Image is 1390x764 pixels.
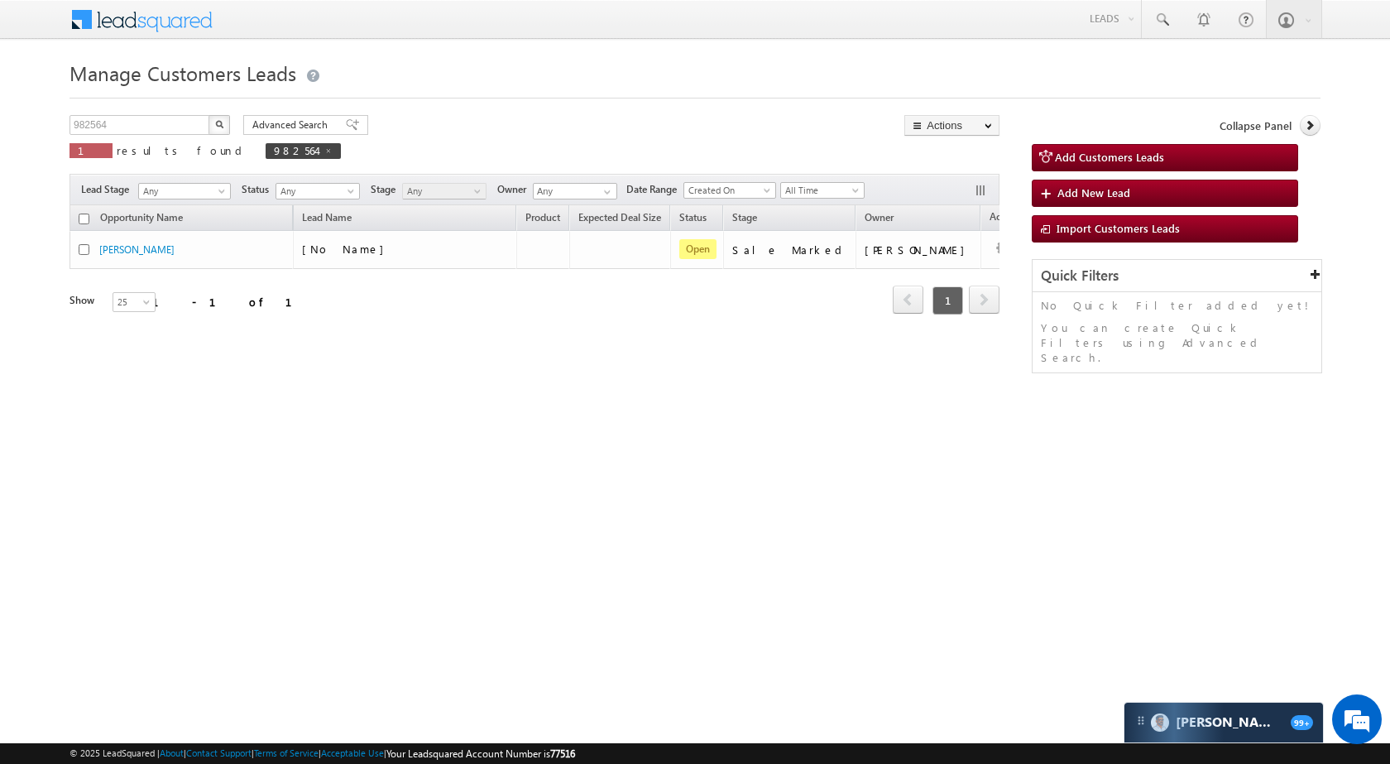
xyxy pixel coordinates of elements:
span: Product [525,211,560,223]
span: Opportunity Name [100,211,183,223]
div: Sale Marked [732,243,848,257]
a: Show All Items [595,184,616,200]
span: Add Customers Leads [1055,150,1164,164]
span: Advanced Search [252,118,333,132]
span: 77516 [550,747,575,760]
span: All Time [781,183,860,198]
span: Collapse Panel [1220,118,1292,133]
img: Search [215,120,223,128]
a: prev [893,287,923,314]
span: prev [893,286,923,314]
span: Lead Name [294,209,360,230]
a: next [969,287,999,314]
span: Actions [981,208,1031,229]
img: carter-drag [1134,714,1148,728]
a: Acceptable Use [321,747,384,758]
img: Carter [1151,714,1169,732]
p: No Quick Filter added yet! [1041,298,1313,313]
div: Quick Filters [1033,260,1321,292]
span: Add New Lead [1057,185,1130,199]
div: [PERSON_NAME] [865,243,973,257]
a: Any [402,183,486,199]
div: Show [69,293,99,308]
span: 982564 [274,143,316,157]
span: Manage Customers Leads [69,60,296,86]
span: Carter [1176,714,1282,730]
a: All Time [780,182,865,199]
span: Owner [497,182,533,197]
span: Expected Deal Size [578,211,661,223]
span: Status [242,182,276,197]
span: next [969,286,999,314]
a: Any [276,183,360,199]
div: carter-dragCarter[PERSON_NAME]99+ [1124,702,1324,743]
a: [PERSON_NAME] [99,243,175,256]
a: Status [671,209,715,230]
span: Stage [732,211,757,223]
a: 25 [113,292,156,312]
a: Stage [724,209,765,230]
span: Lead Stage [81,182,136,197]
a: About [160,747,184,758]
span: Any [139,184,225,199]
a: Opportunity Name [92,209,191,230]
a: Any [138,183,231,199]
input: Type to Search [533,183,617,199]
span: Any [276,184,355,199]
div: 1 - 1 of 1 [152,292,312,311]
a: Created On [683,182,776,199]
span: 25 [113,295,157,310]
span: © 2025 LeadSquared | | | | | [69,746,575,762]
span: [No Name] [302,242,392,256]
span: Any [403,184,482,199]
a: Expected Deal Size [570,209,669,230]
span: Open [679,239,717,259]
span: Created On [684,183,770,198]
span: Import Customers Leads [1057,221,1180,235]
span: 1 [78,143,104,157]
button: Actions [904,115,999,136]
span: Your Leadsquared Account Number is [386,747,575,760]
input: Check all records [79,214,89,224]
span: 1 [932,286,963,315]
span: Date Range [626,182,683,197]
span: Stage [371,182,402,197]
span: results found [117,143,248,157]
a: Contact Support [186,747,252,758]
span: Owner [865,211,894,223]
p: You can create Quick Filters using Advanced Search. [1041,320,1313,365]
a: Terms of Service [254,747,319,758]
